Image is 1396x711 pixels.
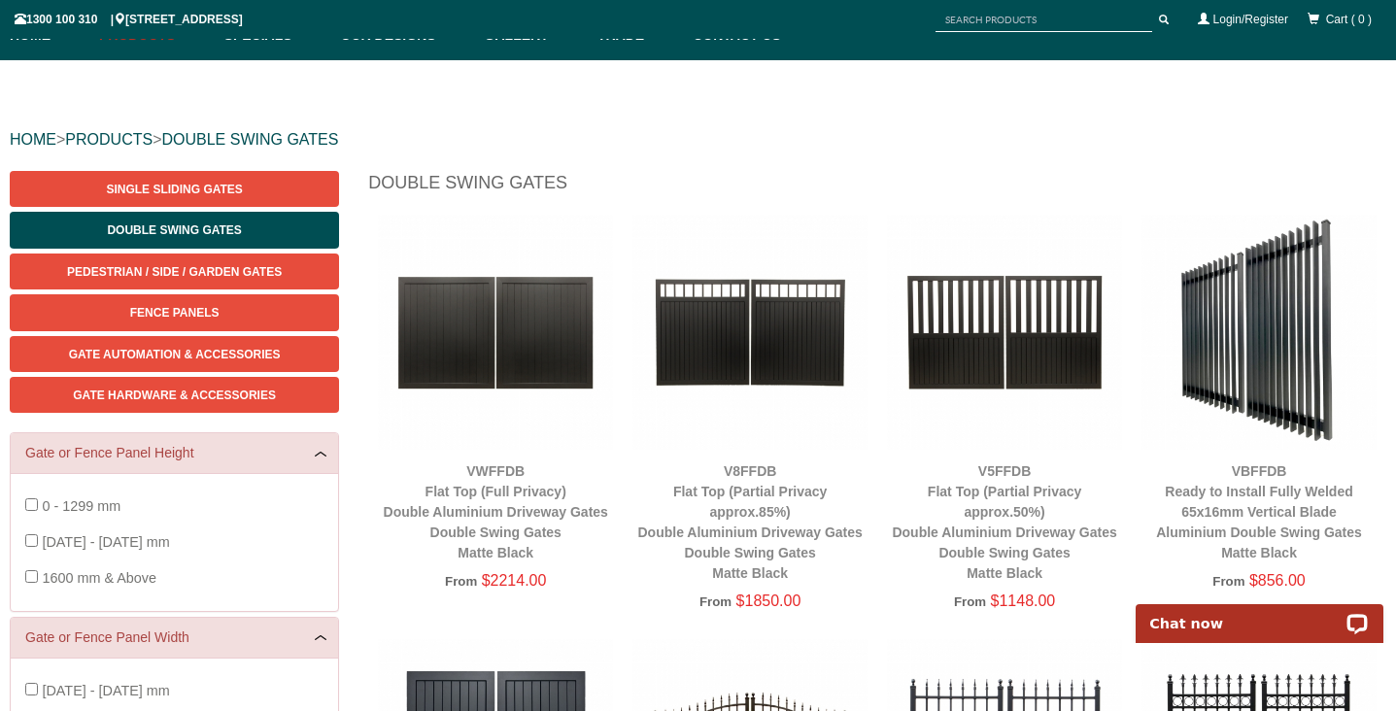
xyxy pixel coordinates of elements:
[482,572,547,589] span: $2214.00
[892,463,1116,581] a: V5FFDBFlat Top (Partial Privacy approx.50%)Double Aluminium Driveway GatesDouble Swing GatesMatte...
[887,215,1122,450] img: V5FFDB - Flat Top (Partial Privacy approx.50%) - Double Aluminium Driveway Gates - Double Swing G...
[10,254,339,289] a: Pedestrian / Side / Garden Gates
[10,377,339,413] a: Gate Hardware & Accessories
[15,13,243,26] span: 1300 100 310 | [STREET_ADDRESS]
[130,306,220,320] span: Fence Panels
[73,389,276,402] span: Gate Hardware & Accessories
[65,131,153,148] a: PRODUCTS
[1326,13,1372,26] span: Cart ( 0 )
[936,8,1152,32] input: SEARCH PRODUCTS
[161,131,338,148] a: DOUBLE SWING GATES
[1156,463,1362,560] a: VBFFDBReady to Install Fully Welded 65x16mm Vertical BladeAluminium Double Swing GatesMatte Black
[42,683,169,698] span: [DATE] - [DATE] mm
[25,627,323,648] a: Gate or Fence Panel Width
[1141,215,1377,450] img: VBFFDB - Ready to Install Fully Welded 65x16mm Vertical Blade - Aluminium Double Swing Gates - Ma...
[42,570,156,586] span: 1600 mm & Above
[67,265,282,279] span: Pedestrian / Side / Garden Gates
[10,212,339,248] a: Double Swing Gates
[42,534,169,550] span: [DATE] - [DATE] mm
[42,498,120,514] span: 0 - 1299 mm
[10,109,1386,171] div: > >
[637,463,862,581] a: V8FFDBFlat Top (Partial Privacy approx.85%)Double Aluminium Driveway GatesDouble Swing GatesMatte...
[107,223,241,237] span: Double Swing Gates
[632,215,868,450] img: V8FFDB - Flat Top (Partial Privacy approx.85%) - Double Aluminium Driveway Gates - Double Swing G...
[378,215,613,450] img: VWFFDB - Flat Top (Full Privacy) - Double Aluminium Driveway Gates - Double Swing Gates - Matte B...
[368,171,1386,205] h1: Double Swing Gates
[1213,13,1288,26] a: Login/Register
[10,294,339,330] a: Fence Panels
[25,443,323,463] a: Gate or Fence Panel Height
[10,171,339,207] a: Single Sliding Gates
[991,592,1056,609] span: $1148.00
[10,131,56,148] a: HOME
[954,594,986,609] span: From
[106,183,242,196] span: Single Sliding Gates
[1249,572,1306,589] span: $856.00
[736,592,801,609] span: $1850.00
[69,348,281,361] span: Gate Automation & Accessories
[1212,574,1244,589] span: From
[445,574,477,589] span: From
[1123,582,1396,643] iframe: LiveChat chat widget
[384,463,608,560] a: VWFFDBFlat Top (Full Privacy)Double Aluminium Driveway GatesDouble Swing GatesMatte Black
[699,594,732,609] span: From
[10,336,339,372] a: Gate Automation & Accessories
